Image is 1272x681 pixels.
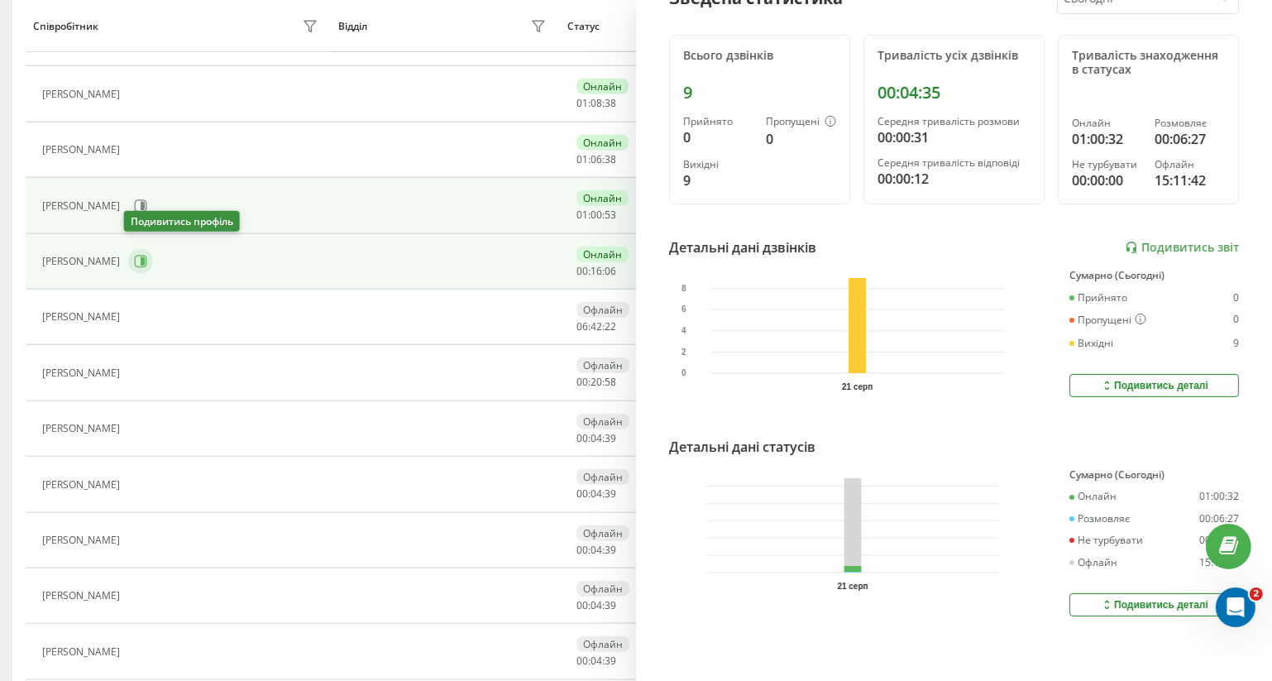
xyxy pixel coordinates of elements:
[1069,593,1239,616] button: Подивитись деталі
[576,357,629,373] div: Офлайн
[42,367,124,379] div: [PERSON_NAME]
[576,654,588,668] span: 00
[605,543,616,557] span: 39
[576,209,616,221] div: : :
[576,469,629,485] div: Офлайн
[681,326,686,335] text: 4
[681,305,686,314] text: 6
[1155,159,1226,170] div: Офлайн
[681,369,686,378] text: 0
[681,284,686,293] text: 8
[576,154,616,165] div: : :
[1233,314,1239,327] div: 0
[877,169,1031,189] div: 00:00:12
[42,144,124,156] div: [PERSON_NAME]
[1072,159,1142,170] div: Не турбувати
[605,208,616,222] span: 53
[591,208,602,222] span: 00
[1199,491,1239,502] div: 01:00:32
[576,431,588,445] span: 00
[591,375,602,389] span: 20
[576,208,588,222] span: 01
[1069,338,1113,349] div: Вихідні
[1199,513,1239,525] div: 00:06:27
[591,598,602,612] span: 04
[683,170,753,190] div: 9
[576,190,629,206] div: Онлайн
[576,302,629,318] div: Офлайн
[591,431,602,445] span: 04
[683,127,753,147] div: 0
[576,655,616,667] div: : :
[1069,535,1143,546] div: Не турбувати
[591,654,602,668] span: 04
[837,582,868,591] text: 21 серп
[1233,292,1239,304] div: 0
[591,152,602,166] span: 06
[1072,117,1142,129] div: Онлайн
[605,598,616,612] span: 39
[683,159,753,170] div: Вихідні
[576,266,616,277] div: : :
[1069,491,1117,502] div: Онлайн
[1069,469,1239,481] div: Сумарно (Сьогодні)
[591,264,602,278] span: 16
[842,382,873,391] text: 21 серп
[1100,379,1208,392] div: Подивитись деталі
[42,535,124,546] div: [PERSON_NAME]
[576,321,616,333] div: : :
[42,311,124,323] div: [PERSON_NAME]
[1069,314,1146,327] div: Пропущені
[877,49,1031,63] div: Тривалість усіх дзвінків
[877,157,1031,169] div: Середня тривалість відповіді
[124,211,240,232] div: Подивитись профіль
[605,264,616,278] span: 06
[1072,49,1225,77] div: Тривалість знаходження в статусах
[338,21,367,32] div: Відділ
[576,433,616,444] div: : :
[576,98,616,109] div: : :
[605,487,616,501] span: 39
[681,348,686,357] text: 2
[1072,129,1142,149] div: 01:00:32
[605,152,616,166] span: 38
[1069,374,1239,397] button: Подивитись деталі
[683,83,836,103] div: 9
[767,129,837,149] div: 0
[576,247,629,262] div: Онлайн
[683,116,753,127] div: Прийнято
[42,256,124,267] div: [PERSON_NAME]
[1072,170,1142,190] div: 00:00:00
[591,96,602,110] span: 08
[1199,535,1239,546] div: 00:00:00
[576,79,629,94] div: Онлайн
[591,543,602,557] span: 04
[669,437,815,457] div: Детальні дані статусів
[605,375,616,389] span: 58
[33,21,98,32] div: Співробітник
[1069,557,1117,568] div: Офлайн
[1216,587,1255,627] iframe: Intercom live chat
[576,488,616,500] div: : :
[576,487,588,501] span: 00
[42,590,124,602] div: [PERSON_NAME]
[567,21,600,32] div: Статус
[1155,170,1226,190] div: 15:11:42
[42,423,124,434] div: [PERSON_NAME]
[1069,292,1127,304] div: Прийнято
[42,89,124,100] div: [PERSON_NAME]
[1199,557,1239,568] div: 15:11:42
[605,96,616,110] span: 38
[576,96,588,110] span: 01
[576,264,588,278] span: 00
[1233,338,1239,349] div: 9
[576,581,629,597] div: Офлайн
[1125,241,1239,255] a: Подивитись звіт
[1155,129,1226,149] div: 00:06:27
[42,646,124,658] div: [PERSON_NAME]
[576,600,616,611] div: : :
[1069,270,1239,281] div: Сумарно (Сьогодні)
[576,319,588,333] span: 06
[1155,117,1226,129] div: Розмовляє
[576,598,588,612] span: 00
